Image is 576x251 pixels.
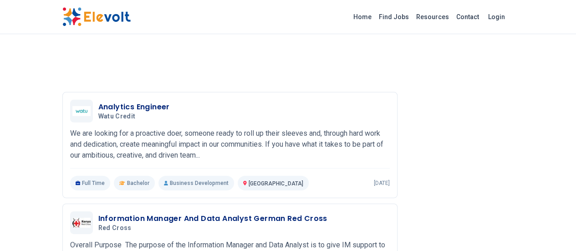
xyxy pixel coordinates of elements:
[62,7,131,26] img: Elevolt
[483,8,510,26] a: Login
[374,179,390,187] p: [DATE]
[158,176,234,190] p: Business Development
[413,10,453,24] a: Resources
[98,102,170,113] h3: Analytics Engineer
[530,207,576,251] iframe: Chat Widget
[98,213,327,224] h3: Information Manager And Data Analyst German Red Cross
[249,180,303,187] span: [GEOGRAPHIC_DATA]
[98,113,136,121] span: Watu Credit
[453,10,483,24] a: Contact
[70,100,390,190] a: Watu CreditAnalytics EngineerWatu CreditWe are looking for a proactive doer, someone ready to rol...
[127,179,149,187] span: Bachelor
[72,218,91,228] img: Red cross
[70,176,111,190] p: Full Time
[72,106,91,116] img: Watu Credit
[70,128,390,161] p: We are looking for a proactive doer, someone ready to roll up their sleeves and, through hard wor...
[375,10,413,24] a: Find Jobs
[98,224,132,232] span: Red cross
[350,10,375,24] a: Home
